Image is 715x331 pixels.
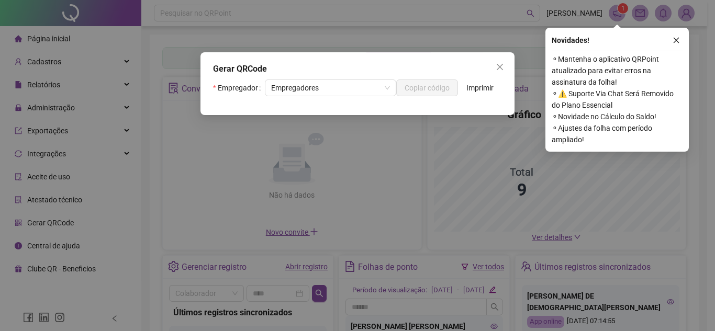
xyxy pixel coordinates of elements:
span: ⚬ Ajustes da folha com período ampliado! [552,122,683,145]
span: Empregadores [271,80,390,96]
span: ⚬ ⚠️ Suporte Via Chat Será Removido do Plano Essencial [552,88,683,111]
button: Close [491,59,508,75]
span: Novidades ! [552,35,589,46]
span: close [673,37,680,44]
button: Copiar código [396,79,458,96]
label: Empregador [213,79,265,96]
span: ⚬ Mantenha o aplicativo QRPoint atualizado para evitar erros na assinatura da folha! [552,53,683,88]
button: Imprimir [458,79,502,96]
div: Gerar QRCode [213,63,502,75]
span: ⚬ Novidade no Cálculo do Saldo! [552,111,683,122]
span: close [496,63,504,71]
